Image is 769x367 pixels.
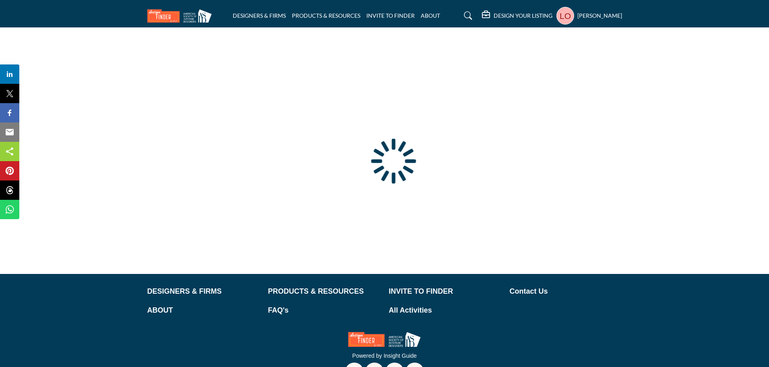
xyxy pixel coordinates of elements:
a: ABOUT [421,12,440,19]
a: Contact Us [510,286,622,297]
img: Site Logo [147,9,216,23]
a: PRODUCTS & RESOURCES [268,286,380,297]
a: INVITE TO FINDER [389,286,501,297]
a: Powered by Insight Guide [352,352,417,359]
a: DESIGNERS & FIRMS [233,12,286,19]
h5: DESIGN YOUR LISTING [494,12,552,19]
a: All Activities [389,305,501,316]
a: ABOUT [147,305,260,316]
a: Search [456,9,478,22]
h5: [PERSON_NAME] [577,12,622,20]
a: DESIGNERS & FIRMS [147,286,260,297]
a: FAQ's [268,305,380,316]
img: No Site Logo [348,332,421,347]
div: DESIGN YOUR LISTING [482,11,552,21]
a: INVITE TO FINDER [366,12,415,19]
button: Show hide supplier dropdown [556,7,574,25]
a: PRODUCTS & RESOURCES [292,12,360,19]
